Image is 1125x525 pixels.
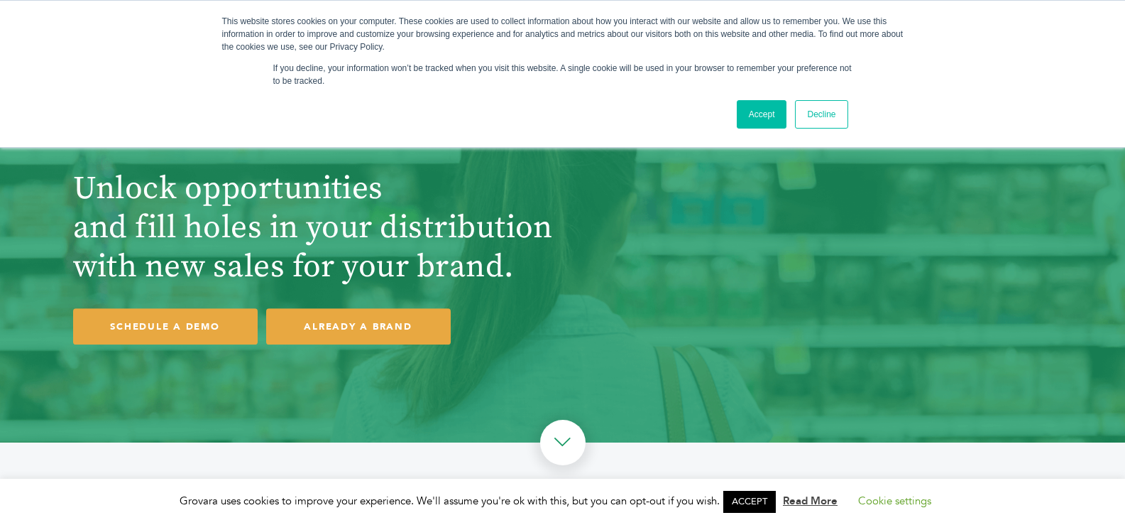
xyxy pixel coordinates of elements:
[858,494,931,508] a: Cookie settings
[73,170,556,287] h1: Unlock opportunities and fill holes in your distribution with new sales for your brand.
[180,494,945,508] span: Grovara uses cookies to improve your experience. We'll assume you're ok with this, but you can op...
[66,477,1060,494] div: Trusted by hundreds of retailers worldwide
[266,308,451,345] a: ALREADY A BRAND
[737,100,787,129] a: Accept
[723,491,776,513] a: ACCEPT
[73,308,258,345] a: SCHEDULE A DEMO
[273,62,852,87] p: If you decline, your information won’t be tracked when you visit this website. A single cookie wi...
[783,494,838,508] a: Read More
[795,100,847,129] a: Decline
[222,15,904,53] div: This website stores cookies on your computer. These cookies are used to collect information about...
